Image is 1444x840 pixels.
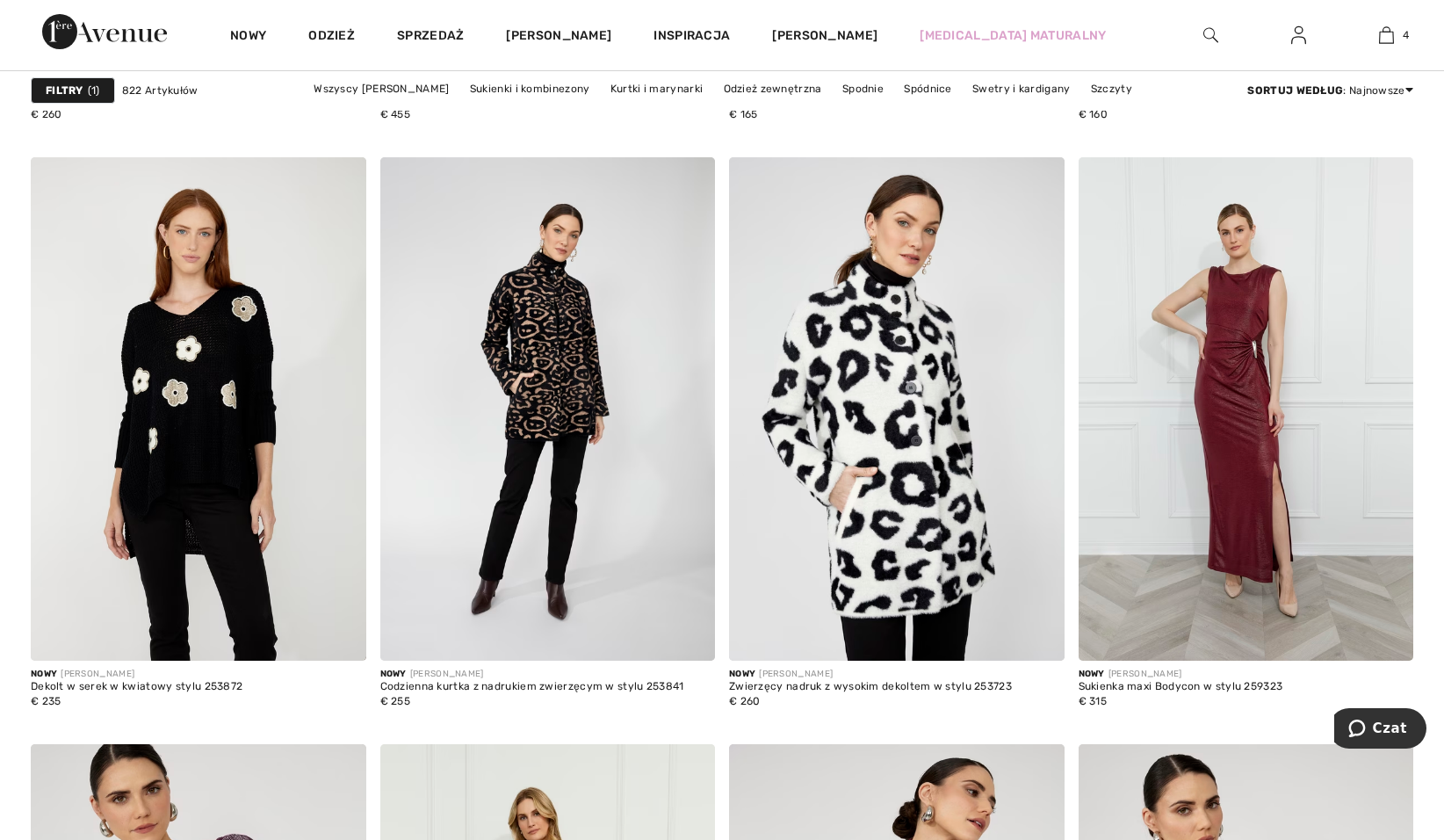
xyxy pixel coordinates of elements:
[964,77,1079,100] a: Swetry i kardigany
[1403,27,1409,43] span: 4
[380,681,684,693] div: Codzienna kurtka z nadrukiem zwierzęcym w stylu 253841
[122,83,199,98] span: 822 Artykułów
[31,157,366,660] img: Dekolt w kształcie litery V w stylu kwiatowego 253872. Czarny
[1079,681,1283,693] div: Sukienka maxi Bodycon w stylu 259323
[1247,84,1404,97] font: : Najnowsze
[729,108,758,120] span: € 165
[397,28,464,47] a: Sprzedaż
[230,28,266,47] a: Nowy
[729,668,1012,681] div: [PERSON_NAME]
[380,695,411,707] span: € 255
[1277,25,1320,47] a: Sign In
[88,83,100,98] span: 1
[1247,84,1343,97] strong: Sortuj według
[895,77,960,100] a: Spódnice
[380,108,411,120] span: € 455
[729,695,761,707] span: € 260
[1082,77,1141,100] a: Szczyty
[31,108,62,120] span: € 260
[1079,157,1414,660] img: Sukienka maxi bodycon w stylu 259323. Bordeaux
[729,157,1065,660] img: Koszulka z wysokim dekoltem w stylu zwierzęcym 253723. Złamana biel/Czerń
[1379,25,1394,46] img: Moja torba
[1079,669,1105,679] span: Nowy
[653,28,730,47] span: Inspiracja
[1334,708,1426,752] iframe: Opens a widget where you can chat to one of our agents
[772,26,877,45] a: [PERSON_NAME]
[920,26,1106,45] a: [MEDICAL_DATA] maturalny
[380,157,716,660] img: Codzienna kurtka z nadrukiem zwierzęcym w stylu 253841. /Beżowy
[380,668,684,681] div: [PERSON_NAME]
[1079,695,1108,707] span: € 315
[834,77,892,100] a: Spodnie
[1343,25,1429,46] a: 4
[729,681,1012,693] div: Zwierzęcy nadruk z wysokim dekoltem w stylu 253723
[1079,108,1108,120] span: € 160
[380,669,407,679] span: Nowy
[308,28,355,47] a: Odzież
[46,83,83,98] strong: Filtry
[1203,25,1218,46] img: Szukaj w witrynie
[506,28,611,47] a: [PERSON_NAME]
[305,77,458,100] a: Wszyscy [PERSON_NAME]
[461,77,599,100] a: Sukienki i kombinezony
[729,669,755,679] span: Nowy
[602,77,711,100] a: Kurtki i marynarki
[31,681,242,693] div: Dekolt w serek w kwiatowy stylu 253872
[42,14,167,49] img: Aleja 1ère
[31,695,61,707] span: € 235
[31,668,242,681] div: [PERSON_NAME]
[1291,25,1306,46] img: Moje informacje
[1079,668,1283,681] div: [PERSON_NAME]
[31,669,57,679] span: Nowy
[715,77,831,100] a: Odzież zewnętrzna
